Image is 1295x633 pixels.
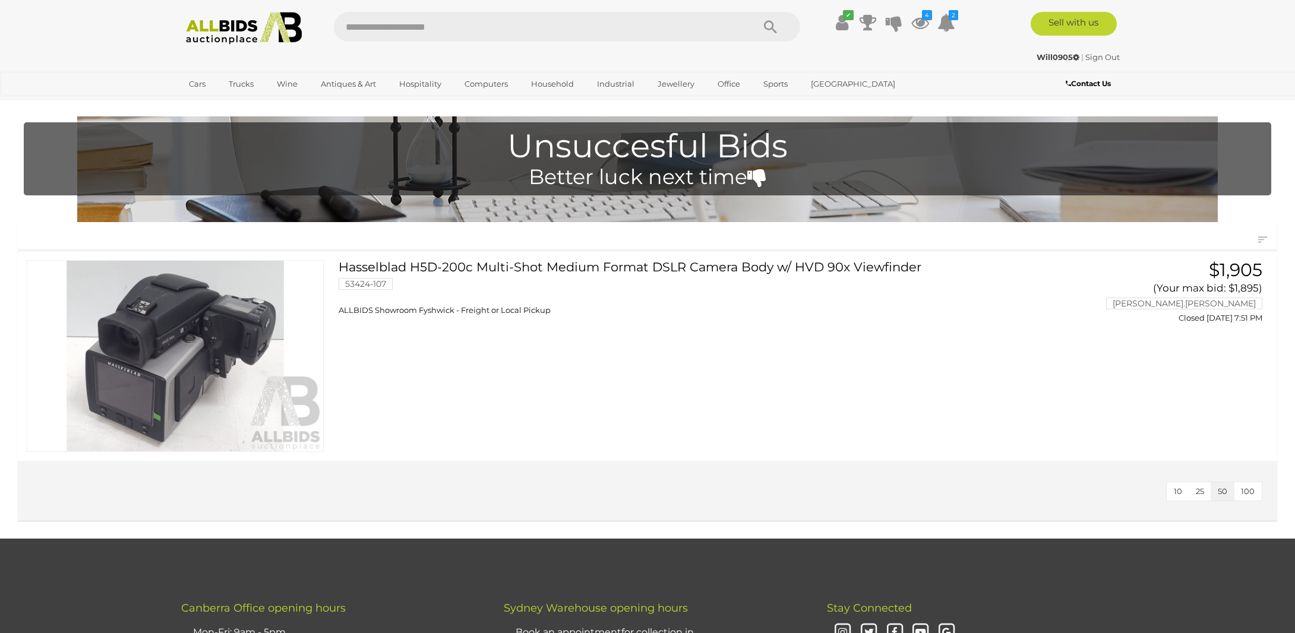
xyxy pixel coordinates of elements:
i: 4 [922,10,932,20]
a: Industrial [589,74,642,94]
a: Hasselblad H5D-200c Multi-Shot Medium Format DSLR Camera Body w/ HVD 90x Viewfinder 53424-107 ALL... [348,260,1059,316]
a: [GEOGRAPHIC_DATA] [803,74,903,94]
span: 50 [1218,486,1227,496]
h4: Better luck next time [30,166,1265,189]
span: Canberra Office opening hours [181,602,346,615]
a: Sign Out [1085,52,1120,62]
span: 10 [1174,486,1182,496]
a: Contact Us [1066,77,1114,90]
span: Stay Connected [827,602,912,615]
a: ✔ [833,12,851,33]
a: Sports [756,74,795,94]
a: Antiques & Art [313,74,384,94]
span: 25 [1196,486,1204,496]
a: Trucks [221,74,261,94]
span: 100 [1241,486,1255,496]
button: 100 [1234,482,1262,501]
a: Household [523,74,582,94]
button: Search [741,12,800,42]
a: Cars [181,74,213,94]
a: 4 [911,12,929,33]
span: | [1081,52,1084,62]
button: 50 [1211,482,1234,501]
b: Contact Us [1066,79,1111,88]
strong: Will0905 [1037,52,1079,62]
img: Allbids.com.au [179,12,308,45]
i: 2 [949,10,958,20]
a: Will0905 [1037,52,1081,62]
a: Hospitality [391,74,449,94]
a: Wine [269,74,305,94]
a: $1,905 (Your max bid: $1,895) [PERSON_NAME].[PERSON_NAME] Closed [DATE] 7:51 PM [1076,260,1265,323]
button: 25 [1189,482,1211,501]
a: Jewellery [650,74,702,94]
i: ✔ [843,10,854,20]
h1: Unsuccesful Bids [30,128,1265,164]
a: 2 [937,12,955,33]
a: Computers [457,74,516,94]
button: 10 [1167,482,1189,501]
a: Office [710,74,748,94]
span: $1,905 [1209,259,1262,281]
span: Sydney Warehouse opening hours [504,602,688,615]
a: Sell with us [1031,12,1117,36]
